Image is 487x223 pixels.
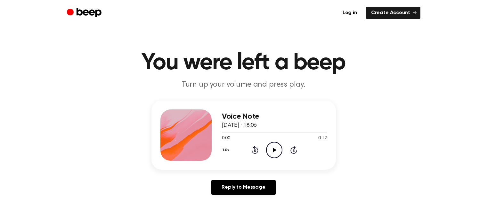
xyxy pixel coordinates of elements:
p: Turn up your volume and press play. [121,80,367,90]
h3: Voice Note [222,112,327,121]
a: Reply to Message [211,180,275,195]
span: 0:12 [318,135,327,142]
h1: You were left a beep [80,51,408,74]
a: Create Account [366,7,420,19]
span: [DATE] · 18:06 [222,123,257,128]
a: Beep [67,7,103,19]
span: 0:00 [222,135,230,142]
a: Log in [337,7,362,19]
button: 1.0x [222,145,232,156]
